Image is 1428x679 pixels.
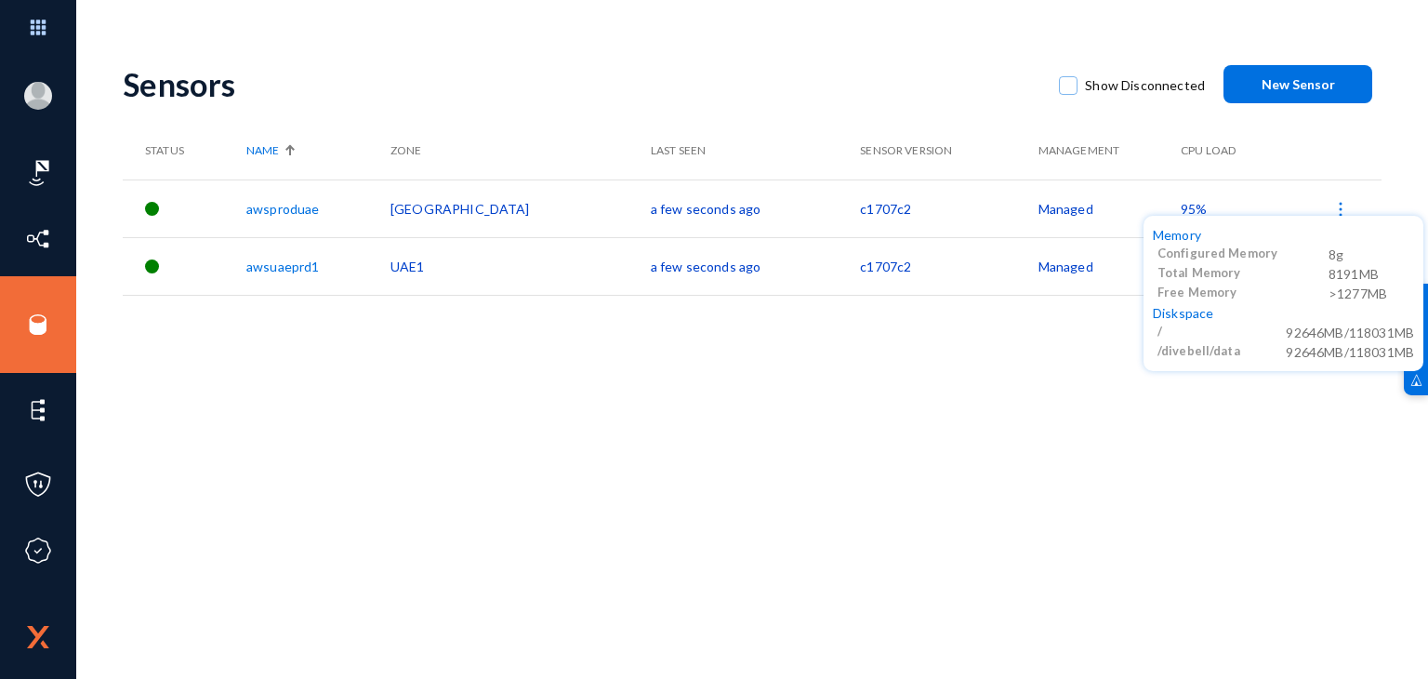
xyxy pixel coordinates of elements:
div: Diskspace [1153,303,1414,323]
div: >1277MB [1329,284,1414,303]
div: /divebell/data [1157,342,1287,362]
div: 8g [1329,245,1414,264]
div: Total Memory [1157,264,1329,284]
div: Memory [1153,225,1414,245]
div: / [1157,323,1287,342]
div: Configured Memory [1157,245,1329,264]
div: Free Memory [1157,284,1329,303]
div: 92646MB/118031MB [1286,342,1414,362]
div: 92646MB/118031MB [1286,323,1414,342]
div: 8191MB [1329,264,1414,284]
